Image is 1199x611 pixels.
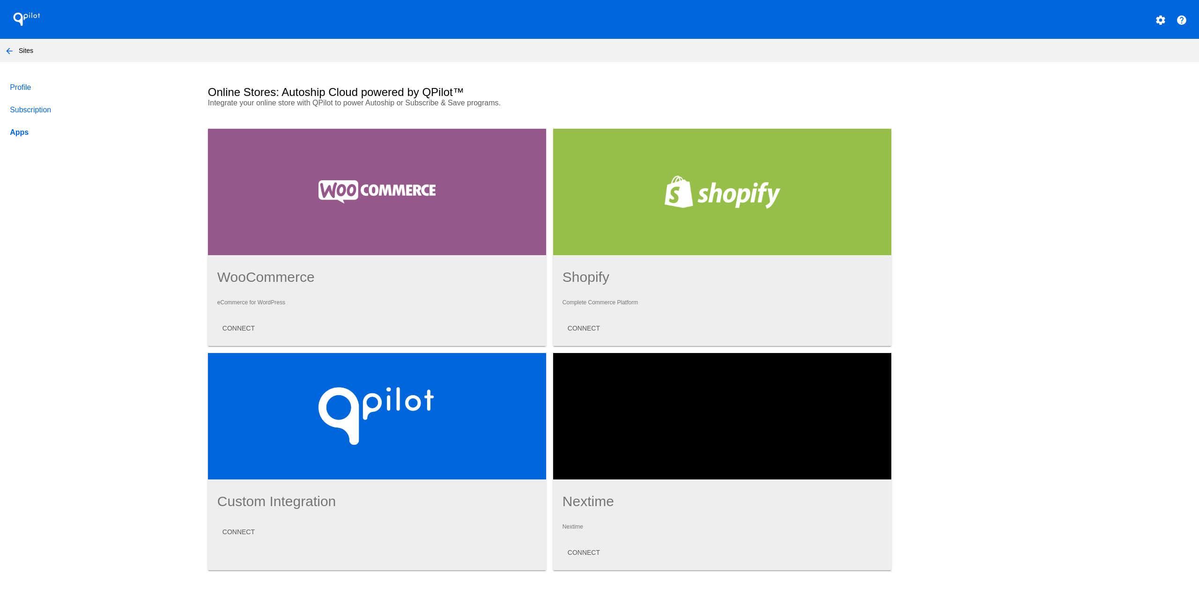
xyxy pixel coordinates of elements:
[568,549,600,556] span: CONNECT
[562,493,882,509] h1: Nextime
[1155,15,1166,26] mat-icon: settings
[8,10,45,29] h1: QPilot
[217,493,537,509] h1: Custom Integration
[217,269,537,285] h1: WooCommerce
[208,99,712,107] p: Integrate your online store with QPilot to power Autoship or Subscribe & Save programs.
[208,86,464,99] h2: Online Stores: Autoship Cloud powered by QPilot™
[560,320,607,337] button: CONNECT
[4,45,15,57] mat-icon: arrow_back
[222,324,255,332] span: CONNECT
[222,528,255,536] span: CONNECT
[217,299,537,306] p: eCommerce for WordPress
[8,121,192,144] a: Apps
[1176,15,1187,26] mat-icon: help
[562,523,882,530] p: Nextime
[8,76,192,99] a: Profile
[215,523,262,540] button: CONNECT
[8,99,192,121] a: Subscription
[562,269,882,285] h1: Shopify
[560,544,607,561] button: CONNECT
[562,299,882,306] p: Complete Commerce Platform
[215,320,262,337] button: CONNECT
[568,324,600,332] span: CONNECT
